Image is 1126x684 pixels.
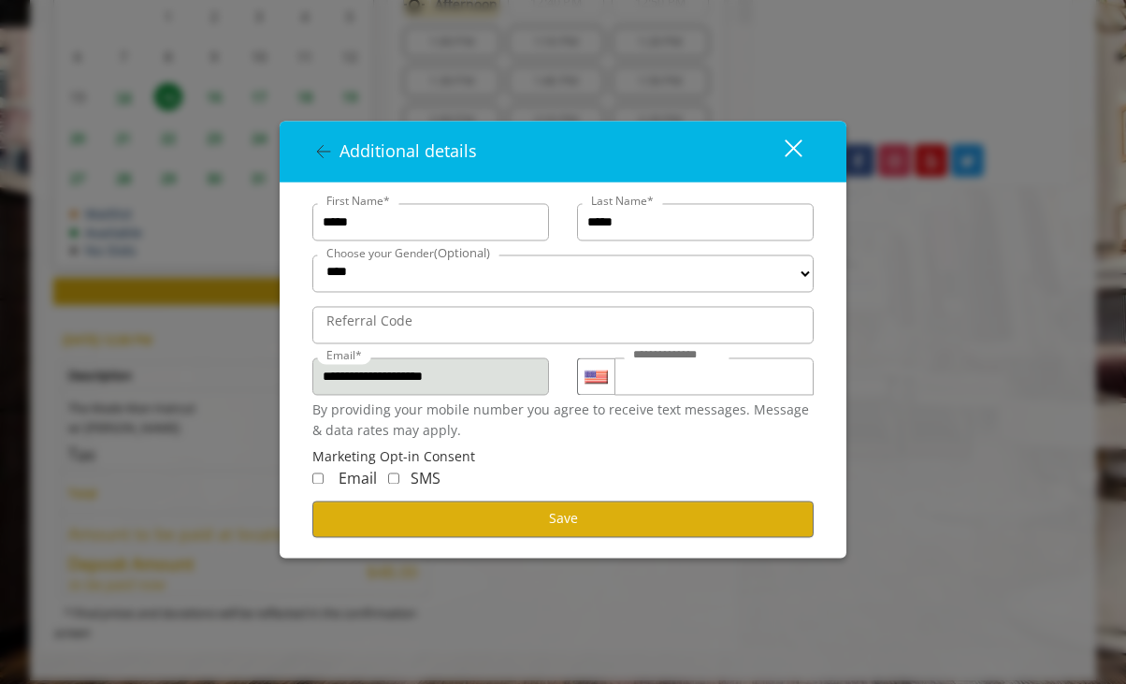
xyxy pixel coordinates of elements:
span: Email [339,469,377,489]
label: Referral Code [317,312,422,332]
input: Lastname [577,204,814,241]
div: By providing your mobile number you agree to receive text messages. Message & data rates may apply. [312,400,814,443]
input: Email [312,358,549,396]
select: Choose your Gender [312,255,814,293]
span: SMS [411,469,440,489]
label: Choose your Gender [317,244,499,264]
button: close dialog [750,132,814,170]
span: Additional details [339,140,477,163]
label: Last Name* [582,193,663,211]
label: Email* [317,347,371,365]
div: Country [577,358,614,396]
input: Receive Marketing Email [312,473,324,485]
label: First Name* [317,193,399,211]
div: Marketing Opt-in Consent [312,446,814,467]
input: ReferralCode [312,307,814,344]
input: FirstName [312,204,549,241]
span: Save [549,510,578,528]
input: Receive Marketing SMS [388,473,399,485]
div: close dialog [763,138,801,166]
button: Save [312,501,814,537]
span: (Optional) [434,245,490,262]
